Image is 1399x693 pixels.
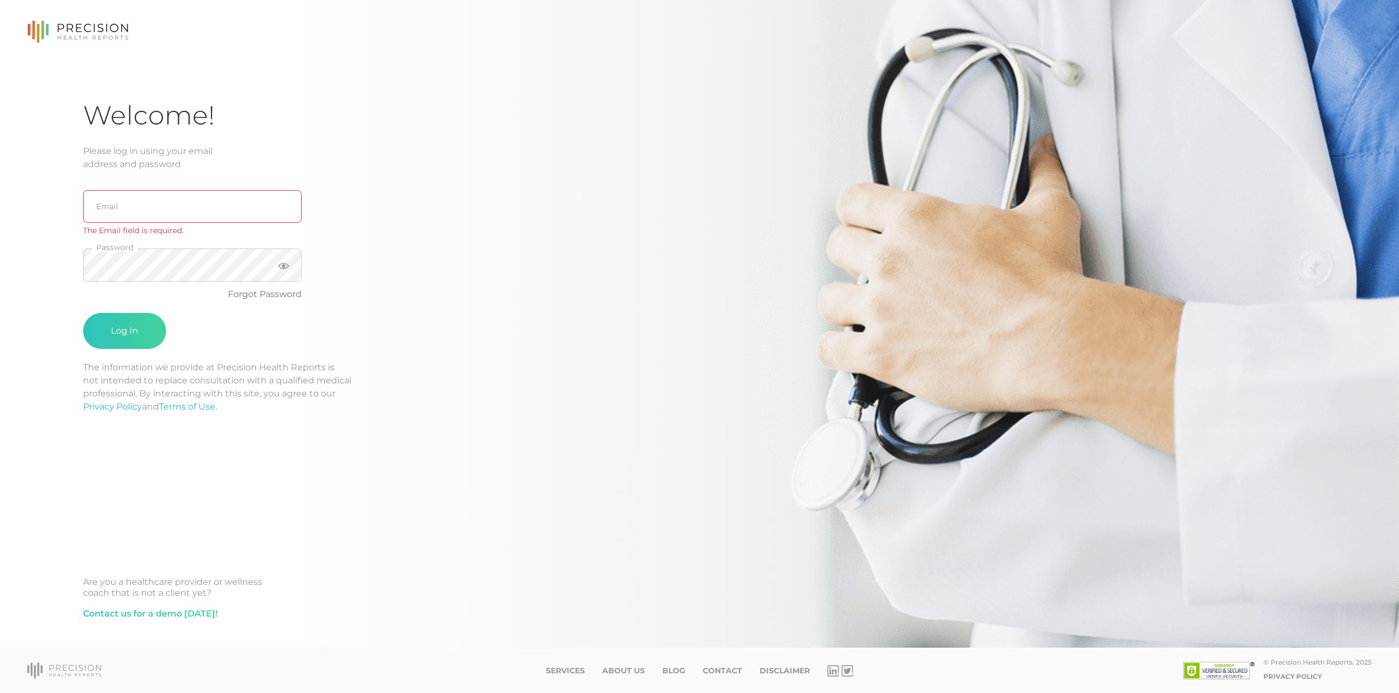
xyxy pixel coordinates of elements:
a: Services [546,666,585,676]
div: © Precision Health Reports, 2025 [1263,658,1372,666]
a: About Us [602,666,645,676]
div: The Email field is required. [83,225,302,236]
button: Log In [83,313,166,349]
a: Disclaimer [760,666,810,676]
div: Please log in using your email address and password [83,145,1316,171]
a: Contact [703,666,742,676]
h1: Welcome! [83,99,1316,132]
p: The information we provide at Precision Health Reports is not intended to replace consultation wi... [83,361,1316,413]
a: Terms of Use. [159,401,217,412]
a: Privacy Policy [1263,672,1322,680]
img: SSL site seal - click to verify [1183,662,1255,679]
div: Are you a healthcare provider or wellness coach that is not a client yet? [83,577,1316,599]
a: Forgot Password [228,289,302,299]
input: Email [83,190,302,223]
a: Privacy Policy [83,401,142,412]
a: Contact us for a demo [DATE]! [83,607,218,620]
a: Blog [662,666,685,676]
